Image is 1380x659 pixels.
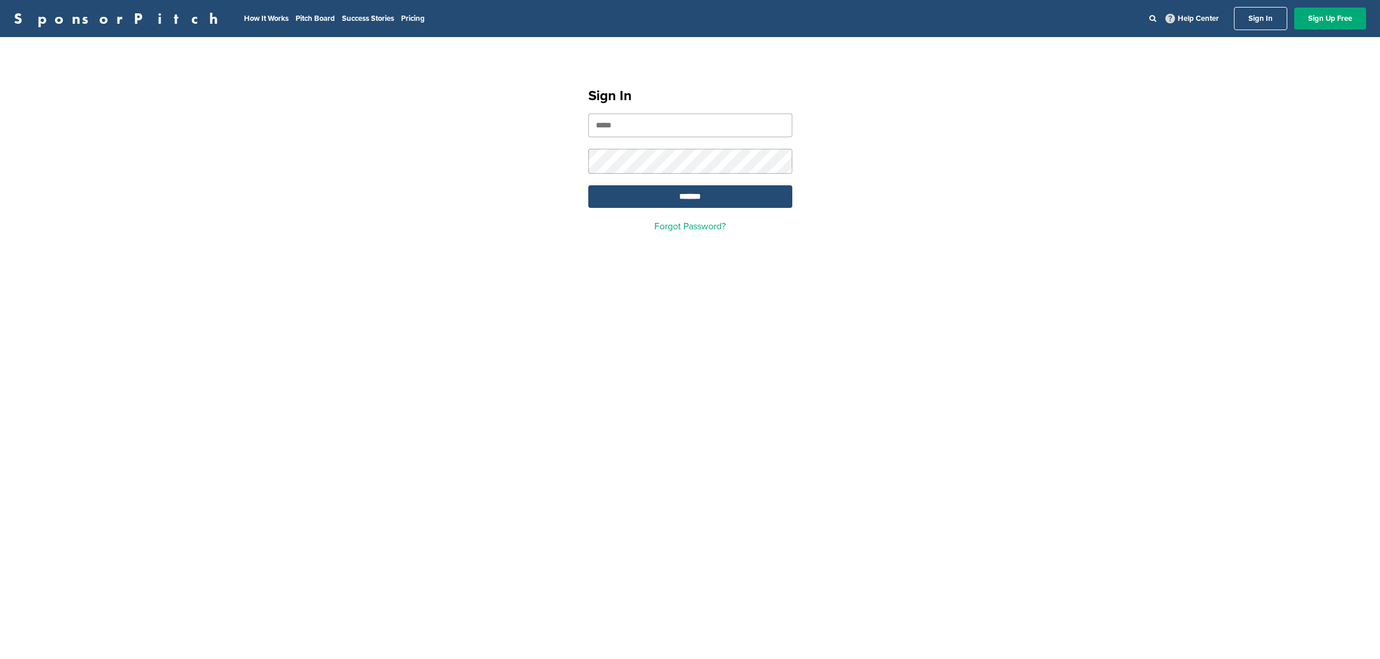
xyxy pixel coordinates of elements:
a: Pricing [401,14,425,23]
a: How It Works [244,14,289,23]
a: Sign Up Free [1294,8,1366,30]
a: SponsorPitch [14,11,225,26]
a: Forgot Password? [654,221,726,232]
a: Sign In [1234,7,1287,30]
h1: Sign In [588,86,792,107]
a: Pitch Board [296,14,335,23]
a: Success Stories [342,14,394,23]
a: Help Center [1163,12,1221,25]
